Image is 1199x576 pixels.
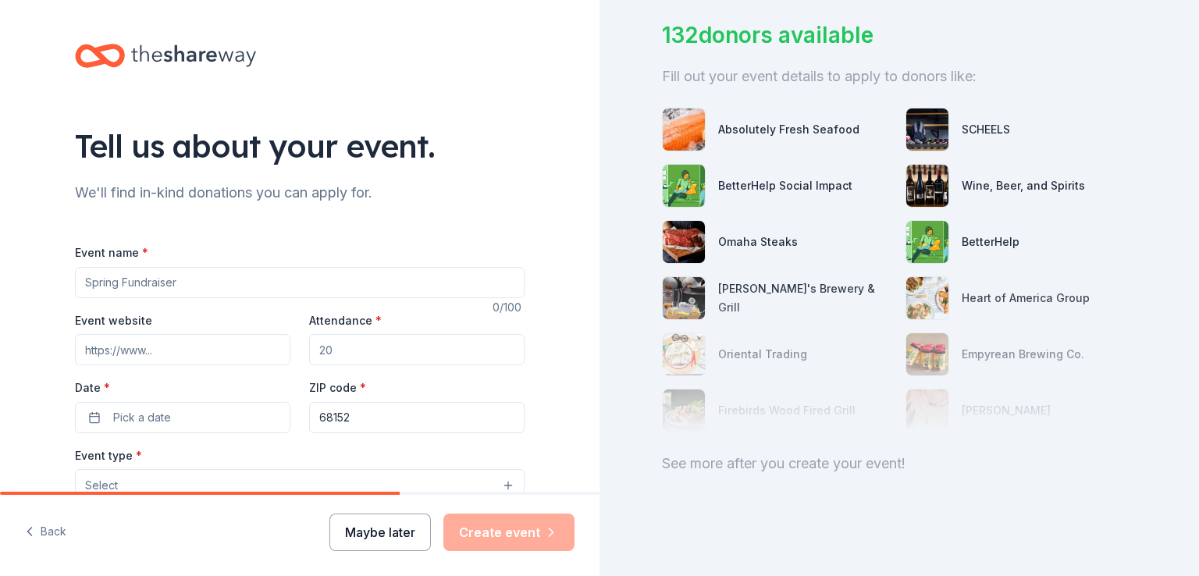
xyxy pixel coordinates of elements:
[662,19,1137,52] div: 132 donors available
[906,165,948,207] img: photo for Wine, Beer, and Spirits
[906,221,948,263] img: photo for BetterHelp
[75,334,290,365] input: https://www...
[85,476,118,495] span: Select
[906,108,948,151] img: photo for SCHEELS
[718,233,798,251] div: Omaha Steaks
[962,176,1085,195] div: Wine, Beer, and Spirits
[309,334,525,365] input: 20
[962,120,1010,139] div: SCHEELS
[75,448,142,464] label: Event type
[75,245,148,261] label: Event name
[329,514,431,551] button: Maybe later
[962,233,1019,251] div: BetterHelp
[113,408,171,427] span: Pick a date
[718,120,859,139] div: Absolutely Fresh Seafood
[75,180,525,205] div: We'll find in-kind donations you can apply for.
[663,221,705,263] img: photo for Omaha Steaks
[309,313,382,329] label: Attendance
[662,451,1137,476] div: See more after you create your event!
[75,313,152,329] label: Event website
[662,64,1137,89] div: Fill out your event details to apply to donors like:
[309,380,366,396] label: ZIP code
[75,267,525,298] input: Spring Fundraiser
[75,124,525,168] div: Tell us about your event.
[663,108,705,151] img: photo for Absolutely Fresh Seafood
[718,176,852,195] div: BetterHelp Social Impact
[663,165,705,207] img: photo for BetterHelp Social Impact
[493,298,525,317] div: 0 /100
[75,380,290,396] label: Date
[75,402,290,433] button: Pick a date
[75,469,525,502] button: Select
[25,516,66,549] button: Back
[309,402,525,433] input: 12345 (U.S. only)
